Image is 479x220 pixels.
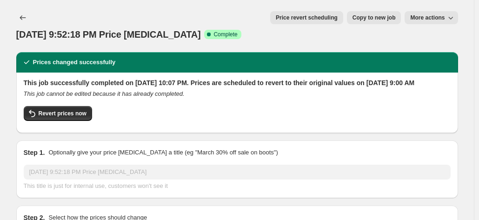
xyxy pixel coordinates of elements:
[347,11,401,24] button: Copy to new job
[16,29,201,40] span: [DATE] 9:52:18 PM Price [MEDICAL_DATA]
[24,182,168,189] span: This title is just for internal use, customers won't see it
[276,14,338,21] span: Price revert scheduling
[24,165,451,180] input: 30% off holiday sale
[24,78,451,87] h2: This job successfully completed on [DATE] 10:07 PM. Prices are scheduled to revert to their origi...
[405,11,458,24] button: More actions
[270,11,343,24] button: Price revert scheduling
[24,106,92,121] button: Revert prices now
[353,14,396,21] span: Copy to new job
[39,110,86,117] span: Revert prices now
[48,148,278,157] p: Optionally give your price [MEDICAL_DATA] a title (eg "March 30% off sale on boots")
[24,148,45,157] h2: Step 1.
[410,14,445,21] span: More actions
[33,58,116,67] h2: Prices changed successfully
[213,31,237,38] span: Complete
[16,11,29,24] button: Price change jobs
[24,90,185,97] i: This job cannot be edited because it has already completed.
